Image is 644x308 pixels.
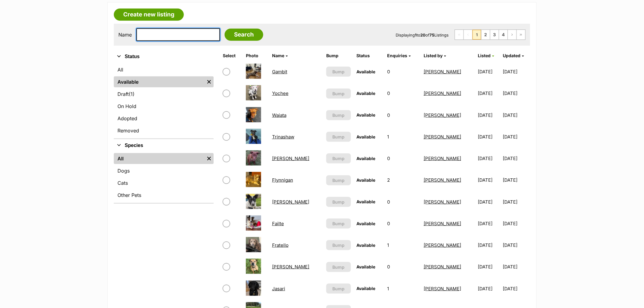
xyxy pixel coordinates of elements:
a: Enquiries [387,53,411,58]
a: Listed by [424,53,446,58]
td: 1 [385,235,421,256]
span: Bump [333,112,345,118]
td: [DATE] [503,126,530,147]
a: Remove filter [205,153,214,164]
button: Bump [326,219,351,229]
td: [DATE] [476,61,502,82]
button: Bump [326,110,351,120]
a: [PERSON_NAME] [272,264,310,270]
span: Bump [333,199,345,205]
th: Status [354,51,384,61]
td: [DATE] [476,256,502,277]
span: Bump [333,90,345,97]
span: Displaying to of Listings [396,33,449,37]
button: Bump [326,262,351,272]
span: First page [455,30,464,40]
div: Status [114,63,214,138]
a: Page 4 [499,30,508,40]
button: Species [114,142,214,149]
span: Available [356,112,375,117]
a: All [114,153,205,164]
td: [DATE] [503,170,530,191]
span: Available [356,286,375,291]
span: Available [356,156,375,161]
span: Bump [333,68,345,75]
span: Bump [333,264,345,270]
th: Select [220,51,243,61]
a: Available [114,76,205,87]
a: [PERSON_NAME] [424,242,461,248]
td: [DATE] [476,126,502,147]
a: [PERSON_NAME] [272,156,310,161]
td: 0 [385,61,421,82]
span: Page 1 [473,30,481,40]
td: [DATE] [476,148,502,169]
a: Page 2 [481,30,490,40]
td: [DATE] [503,61,530,82]
span: Listed [478,53,491,58]
span: Available [356,221,375,226]
span: Bump [333,134,345,140]
a: Failte [272,221,284,226]
span: Name [272,53,284,58]
a: Jasari [272,286,285,292]
nav: Pagination [455,30,526,40]
span: Available [356,264,375,269]
a: Adopted [114,113,214,124]
td: [DATE] [503,256,530,277]
td: [DATE] [503,235,530,256]
div: Species [114,152,214,203]
a: Remove filter [205,76,214,87]
a: Flynnigan [272,177,293,183]
td: [DATE] [476,191,502,212]
a: Yochee [272,90,289,96]
span: Bump [333,285,345,292]
a: Other Pets [114,190,214,201]
button: Bump [326,175,351,185]
td: [DATE] [476,105,502,126]
button: Bump [326,132,351,142]
span: Previous page [464,30,472,40]
td: 0 [385,191,421,212]
td: 0 [385,213,421,234]
a: Fratello [272,242,289,248]
a: Gambit [272,69,287,75]
span: Available [356,199,375,204]
span: Available [356,91,375,96]
span: Available [356,69,375,74]
td: 0 [385,256,421,277]
td: [DATE] [503,278,530,299]
td: [DATE] [476,213,502,234]
span: Bump [333,220,345,227]
a: Cats [114,177,214,188]
a: Removed [114,125,214,136]
strong: 1 [415,33,417,37]
td: 0 [385,105,421,126]
button: Bump [326,89,351,99]
td: [DATE] [503,105,530,126]
a: [PERSON_NAME] [424,156,461,161]
th: Bump [324,51,353,61]
button: Bump [326,284,351,294]
td: [DATE] [476,170,502,191]
th: Photo [243,51,269,61]
strong: 20 [420,33,425,37]
td: 1 [385,126,421,147]
td: [DATE] [503,213,530,234]
a: [PERSON_NAME] [424,69,461,75]
a: [PERSON_NAME] [424,177,461,183]
td: [DATE] [476,235,502,256]
a: Dogs [114,165,214,176]
a: On Hold [114,101,214,112]
button: Bump [326,240,351,250]
a: [PERSON_NAME] [424,90,461,96]
a: Trinashaw [272,134,294,140]
td: [DATE] [503,148,530,169]
td: 0 [385,148,421,169]
button: Status [114,53,214,61]
span: Available [356,243,375,248]
span: Bump [333,155,345,162]
a: [PERSON_NAME] [424,286,461,292]
td: [DATE] [476,278,502,299]
td: [DATE] [503,191,530,212]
